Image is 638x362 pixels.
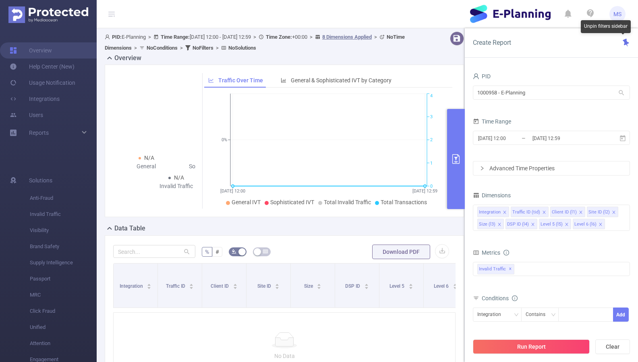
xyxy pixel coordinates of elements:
button: Clear [595,339,630,354]
span: Supply Intelligence [30,255,97,271]
i: icon: caret-down [275,286,280,288]
tspan: 0% [222,138,227,143]
input: Search... [113,245,195,258]
span: Time Range [473,118,511,125]
span: > [372,34,379,40]
i: icon: caret-up [317,282,321,285]
button: Add [613,308,629,322]
div: Site ID (l2) [588,207,610,218]
h2: Data Table [114,224,145,233]
i: icon: caret-up [275,282,280,285]
b: No Filters [193,45,213,51]
span: Anti-Fraud [30,190,97,206]
span: E-Planning [DATE] 12:00 - [DATE] 12:59 +00:00 [105,34,405,51]
span: Metrics [473,249,500,256]
span: N/A [174,174,184,181]
i: icon: caret-down [317,286,321,288]
i: icon: right [480,166,485,171]
span: Passport [30,271,97,287]
a: Help Center (New) [10,59,75,75]
i: icon: line-chart [208,77,214,83]
div: Sort [408,282,413,287]
i: icon: caret-down [233,286,237,288]
li: Client ID (l1) [550,207,585,217]
i: icon: caret-up [189,282,194,285]
span: Size [304,283,314,289]
i: icon: down [514,312,519,318]
i: icon: caret-up [147,282,151,285]
span: # [215,249,219,255]
span: Conditions [482,295,518,301]
div: Contains [526,308,551,321]
b: Time Range: [161,34,190,40]
tspan: [DATE] 12:59 [412,188,437,194]
div: Client ID (l1) [552,207,577,218]
li: Size (l3) [477,219,504,229]
div: Size (l3) [479,219,495,230]
i: icon: user [105,34,112,40]
span: Site ID [257,283,272,289]
span: > [251,34,259,40]
h2: Overview [114,53,141,63]
span: > [213,45,221,51]
div: Unpin filters sidebar [581,20,631,33]
i: icon: caret-down [189,286,194,288]
tspan: 4 [430,94,433,99]
span: Solutions [29,172,52,188]
i: icon: caret-down [147,286,151,288]
div: Integration [479,207,501,218]
i: icon: caret-up [233,282,237,285]
span: Client ID [211,283,230,289]
span: Unified [30,319,97,335]
span: Invalid Traffic [30,206,97,222]
span: Level 5 [389,283,406,289]
i: icon: close [503,210,507,215]
span: > [307,34,315,40]
span: MS [613,6,621,22]
i: icon: caret-down [453,286,457,288]
div: General [116,162,176,171]
a: Overview [10,42,52,59]
p: No Data [120,352,449,360]
i: icon: close [565,222,569,227]
li: Level 5 (l5) [539,219,571,229]
div: icon: rightAdvanced Time Properties [473,161,630,175]
span: General IVT [232,199,261,205]
b: PID: [112,34,122,40]
a: Reports [29,125,49,141]
div: Traffic ID (tid) [512,207,540,218]
tspan: 2 [430,138,433,143]
i: icon: close [531,222,535,227]
u: 8 Dimensions Applied [322,34,372,40]
span: Total Transactions [381,199,427,205]
div: Sort [364,282,369,287]
tspan: [DATE] 12:00 [220,188,245,194]
div: Invalid Traffic [146,182,206,190]
tspan: 0 [430,184,433,189]
i: icon: close [579,210,583,215]
input: End date [532,133,597,144]
b: Time Zone: [266,34,292,40]
div: Sort [317,282,321,287]
li: Integration [477,207,509,217]
div: Integration [477,308,507,321]
i: icon: bar-chart [281,77,286,83]
span: Click Fraud [30,303,97,319]
tspan: 1 [430,161,433,166]
li: Traffic ID (tid) [511,207,549,217]
img: Protected Media [8,6,88,23]
i: icon: table [263,249,268,254]
span: Traffic ID [166,283,186,289]
b: No Solutions [228,45,256,51]
i: icon: caret-up [408,282,413,285]
i: icon: caret-up [364,282,369,285]
button: Run Report [473,339,590,354]
span: Invalid Traffic [477,264,514,274]
a: Users [10,107,43,123]
div: Sort [189,282,194,287]
i: icon: caret-down [364,286,369,288]
li: Level 6 (l6) [573,219,605,229]
span: > [178,45,185,51]
div: Sort [453,282,458,287]
span: Attention [30,335,97,352]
